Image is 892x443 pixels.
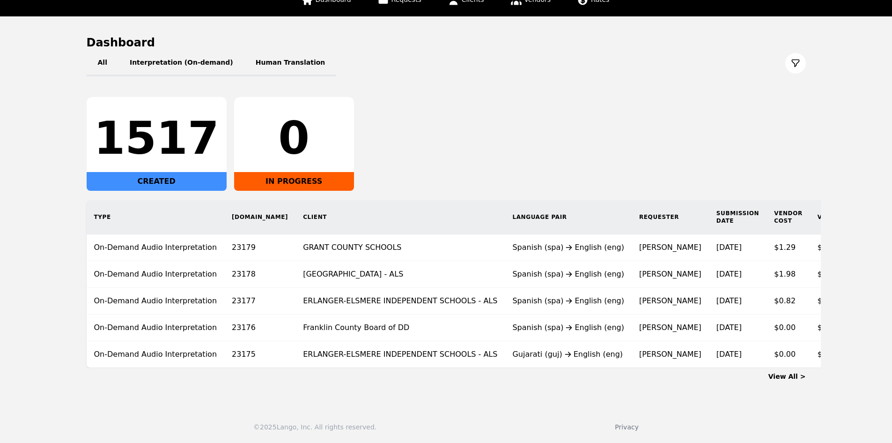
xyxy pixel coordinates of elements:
td: ERLANGER-ELSMERE INDEPENDENT SCHOOLS - ALS [295,341,505,368]
td: [PERSON_NAME] [632,288,709,315]
th: Vendor Rate [810,200,876,234]
td: [PERSON_NAME] [632,234,709,261]
time: [DATE] [716,350,742,359]
time: [DATE] [716,243,742,252]
td: On-Demand Audio Interpretation [87,288,225,315]
div: Spanish (spa) English (eng) [512,269,624,280]
td: On-Demand Audio Interpretation [87,261,225,288]
div: Gujarati (guj) English (eng) [512,349,624,360]
span: $0.00/ [818,323,841,332]
td: $0.82 [767,288,810,315]
th: Client [295,200,505,234]
td: 23175 [224,341,295,368]
div: Spanish (spa) English (eng) [512,322,624,333]
button: All [87,50,118,76]
th: Submission Date [709,200,767,234]
td: $1.98 [767,261,810,288]
div: IN PROGRESS [234,172,354,191]
td: Franklin County Board of DD [295,315,505,341]
div: © 2025 Lango, Inc. All rights reserved. [253,422,376,432]
td: [GEOGRAPHIC_DATA] - ALS [295,261,505,288]
td: $0.00 [767,315,810,341]
h1: Dashboard [87,35,806,50]
td: On-Demand Audio Interpretation [87,234,225,261]
th: Language Pair [505,200,632,234]
td: 23178 [224,261,295,288]
td: ERLANGER-ELSMERE INDEPENDENT SCHOOLS - ALS [295,288,505,315]
button: Interpretation (On-demand) [118,50,244,76]
td: On-Demand Audio Interpretation [87,315,225,341]
td: $1.29 [767,234,810,261]
button: Filter [785,53,806,74]
div: Spanish (spa) English (eng) [512,242,624,253]
td: 23177 [224,288,295,315]
th: Vendor Cost [767,200,810,234]
span: $0.30/minute [818,270,868,278]
div: Spanish (spa) English (eng) [512,295,624,307]
th: [DOMAIN_NAME] [224,200,295,234]
td: 23176 [224,315,295,341]
td: GRANT COUNTY SCHOOLS [295,234,505,261]
a: View All > [768,373,806,380]
div: 1517 [94,116,219,161]
td: 23179 [224,234,295,261]
div: 0 [242,116,346,161]
span: $0.35/minute [818,243,868,252]
td: On-Demand Audio Interpretation [87,341,225,368]
td: $0.00 [767,341,810,368]
div: CREATED [87,172,227,191]
time: [DATE] [716,270,742,278]
a: Privacy [615,423,639,431]
time: [DATE] [716,323,742,332]
button: Human Translation [244,50,337,76]
time: [DATE] [716,296,742,305]
td: [PERSON_NAME] [632,341,709,368]
th: Requester [632,200,709,234]
span: $0.00/ [818,350,841,359]
td: [PERSON_NAME] [632,315,709,341]
td: [PERSON_NAME] [632,261,709,288]
span: $0.45/minute [818,296,868,305]
th: Type [87,200,225,234]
